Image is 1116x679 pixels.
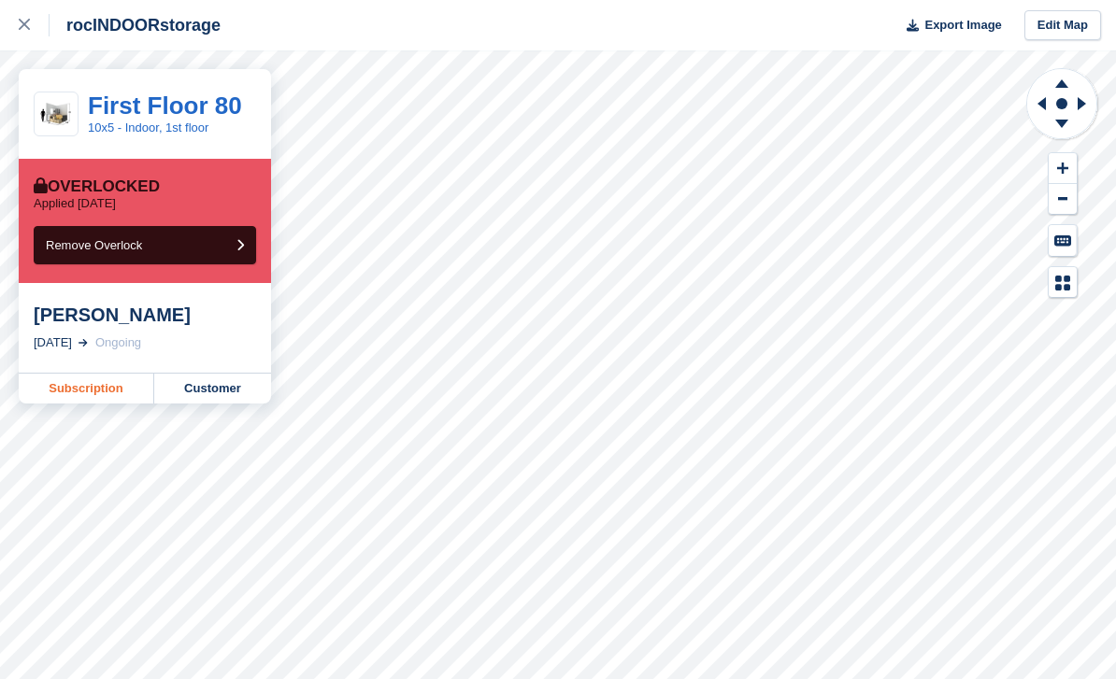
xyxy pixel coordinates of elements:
[34,177,160,196] div: Overlocked
[1024,10,1101,41] a: Edit Map
[88,120,208,134] a: 10x5 - Indoor, 1st floor
[924,16,1001,35] span: Export Image
[79,339,88,347] img: arrow-right-light-icn-cde0832a797a2874e46488d9cf13f60e5c3a73dbe684e267c42b8395dfbc2abf.svg
[34,333,72,352] div: [DATE]
[88,92,242,120] a: First Floor 80
[895,10,1002,41] button: Export Image
[34,304,256,326] div: [PERSON_NAME]
[95,333,141,352] div: Ongoing
[1049,225,1077,256] button: Keyboard Shortcuts
[1049,184,1077,215] button: Zoom Out
[1049,153,1077,184] button: Zoom In
[35,98,78,131] img: 50-sqft-unit.jpg
[34,196,116,211] p: Applied [DATE]
[154,374,271,403] a: Customer
[1049,267,1077,298] button: Map Legend
[46,238,142,252] span: Remove Overlock
[19,374,154,403] a: Subscription
[34,226,256,264] button: Remove Overlock
[50,14,221,36] div: rocINDOORstorage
